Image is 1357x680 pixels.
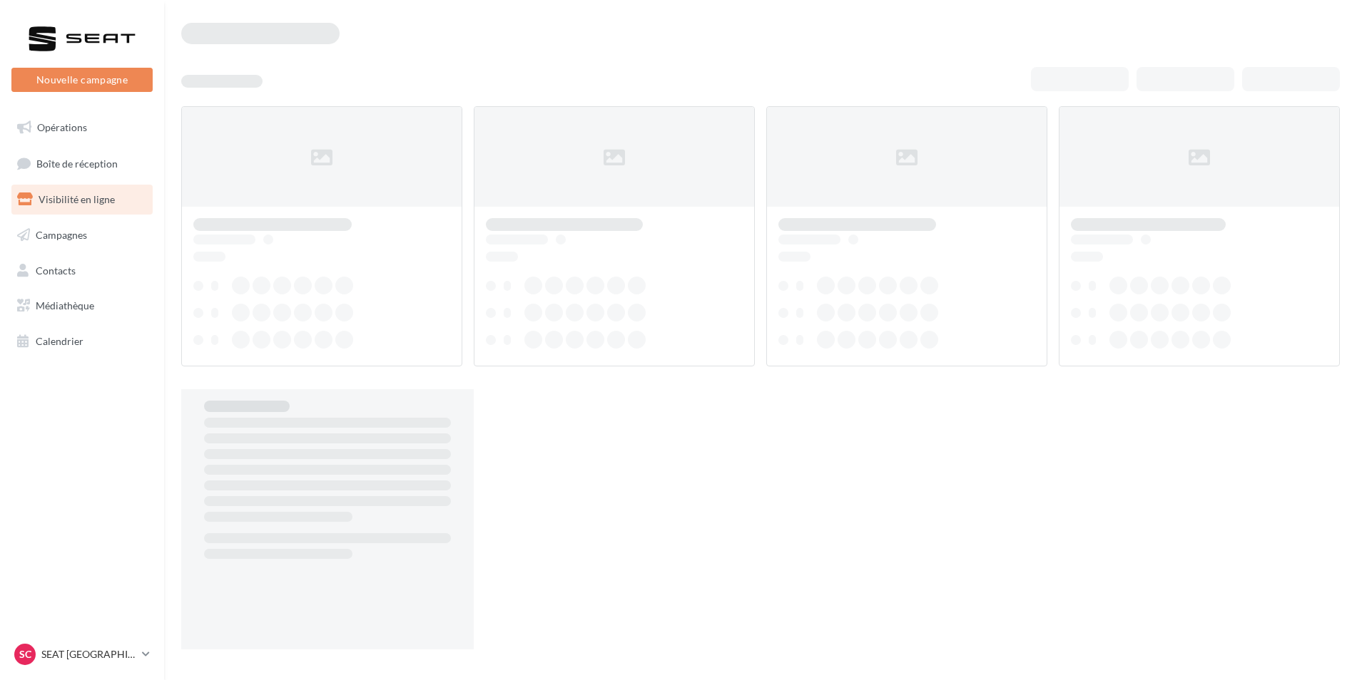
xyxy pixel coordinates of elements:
[39,193,115,205] span: Visibilité en ligne
[36,264,76,276] span: Contacts
[9,185,156,215] a: Visibilité en ligne
[11,68,153,92] button: Nouvelle campagne
[41,647,136,661] p: SEAT [GEOGRAPHIC_DATA]
[19,647,31,661] span: SC
[36,335,83,347] span: Calendrier
[9,148,156,179] a: Boîte de réception
[37,121,87,133] span: Opérations
[11,641,153,668] a: SC SEAT [GEOGRAPHIC_DATA]
[36,299,94,311] span: Médiathèque
[36,157,118,169] span: Boîte de réception
[9,326,156,356] a: Calendrier
[9,256,156,286] a: Contacts
[9,220,156,250] a: Campagnes
[9,113,156,143] a: Opérations
[9,291,156,321] a: Médiathèque
[36,229,87,241] span: Campagnes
